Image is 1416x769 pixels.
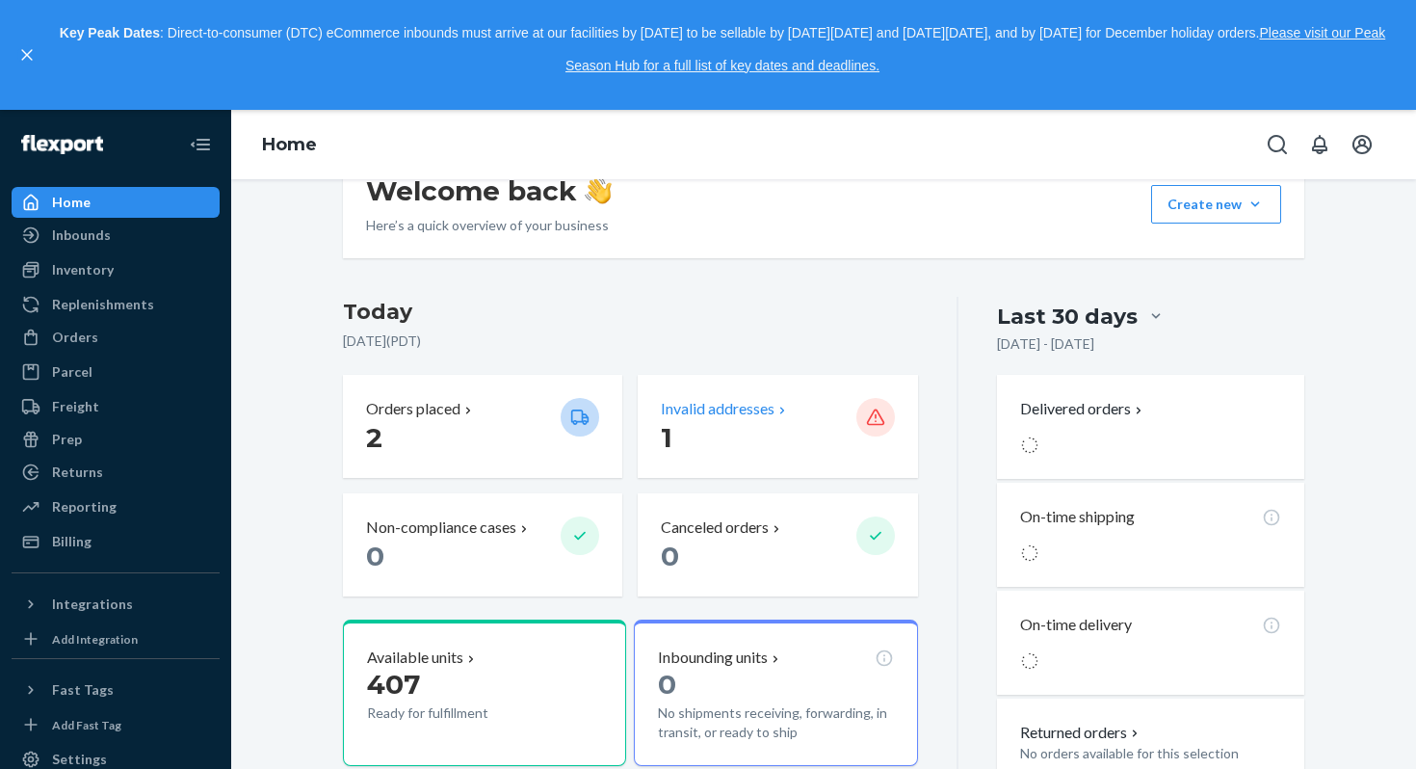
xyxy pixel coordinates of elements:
a: Replenishments [12,289,220,320]
a: Please visit our Peak Season Hub for a full list of key dates and deadlines. [565,25,1385,73]
button: Orders placed 2 [343,375,622,478]
button: Open notifications [1300,125,1339,164]
p: On-time shipping [1020,506,1135,528]
button: Canceled orders 0 [638,493,917,597]
p: On-time delivery [1020,614,1132,636]
button: Open account menu [1343,125,1381,164]
button: Available units407Ready for fulfillment [343,620,626,766]
a: Inbounds [12,220,220,251]
div: Fast Tags [52,680,114,700]
a: Billing [12,526,220,557]
div: Integrations [52,595,133,614]
div: Add Fast Tag [52,717,121,733]
button: Create new [1151,185,1281,224]
a: Parcel [12,357,220,387]
div: Billing [52,532,92,551]
span: 1 [661,421,672,454]
a: Add Integration [12,627,220,650]
p: Available units [367,647,463,669]
p: Non-compliance cases [366,517,516,539]
button: Delivered orders [1020,398,1146,420]
a: Freight [12,391,220,422]
a: Returns [12,457,220,488]
img: hand-wave emoji [585,177,612,204]
a: Inventory [12,254,220,285]
div: Home [52,193,91,212]
p: Invalid addresses [661,398,774,420]
p: Ready for fulfillment [367,703,545,723]
ol: breadcrumbs [247,118,332,173]
p: Orders placed [366,398,460,420]
div: Freight [52,397,99,416]
a: Home [262,134,317,155]
button: Non-compliance cases 0 [343,493,622,597]
span: 0 [661,540,679,572]
button: Fast Tags [12,675,220,705]
div: Inbounds [52,225,111,245]
div: Add Integration [52,631,138,648]
strong: Key Peak Dates [60,25,160,40]
button: close, [17,45,37,65]
p: Here’s a quick overview of your business [366,216,612,235]
p: [DATE] ( PDT ) [343,331,918,351]
span: 407 [367,668,420,701]
div: Last 30 days [997,302,1138,331]
h3: Today [343,297,918,328]
p: Canceled orders [661,517,769,539]
div: Replenishments [52,295,154,314]
a: Orders [12,322,220,353]
p: No shipments receiving, forwarding, in transit, or ready to ship [658,703,893,742]
button: Close Navigation [181,125,220,164]
span: 0 [366,540,384,572]
a: Home [12,187,220,218]
div: Returns [52,463,103,482]
button: Inbounding units0No shipments receiving, forwarding, in transit, or ready to ship [634,620,917,766]
button: Invalid addresses 1 [638,375,917,478]
a: Prep [12,424,220,455]
div: Inventory [52,260,114,279]
p: [DATE] - [DATE] [997,334,1094,354]
button: Open Search Box [1258,125,1297,164]
p: No orders available for this selection [1020,744,1281,763]
div: Reporting [52,497,117,517]
span: 2 [366,421,382,454]
a: Reporting [12,491,220,522]
span: 0 [658,668,676,701]
div: Parcel [52,362,92,382]
p: Inbounding units [658,647,768,669]
div: Settings [52,750,107,769]
a: Add Fast Tag [12,713,220,736]
img: Flexport logo [21,135,103,154]
button: Integrations [12,589,220,620]
button: Returned orders [1020,722,1142,744]
div: Prep [52,430,82,449]
p: : Direct-to-consumer (DTC) eCommerce inbounds must arrive at our facilities by [DATE] to be sella... [46,17,1399,82]
div: Orders [52,328,98,347]
h1: Welcome back [366,173,612,208]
